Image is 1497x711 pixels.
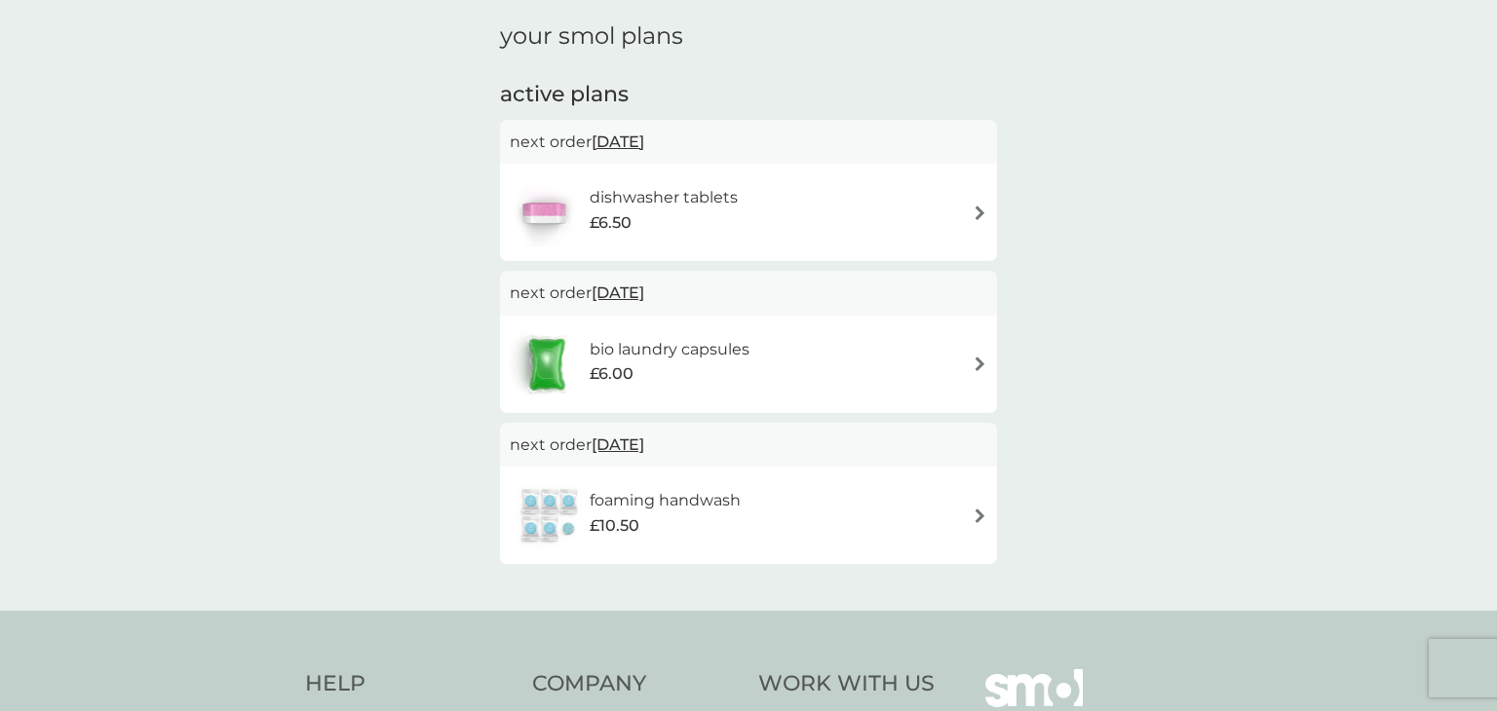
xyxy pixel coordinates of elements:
[510,281,987,306] p: next order
[500,22,997,51] h1: your smol plans
[590,185,738,210] h6: dishwasher tablets
[510,330,584,398] img: bio laundry capsules
[590,210,632,236] span: £6.50
[590,513,639,539] span: £10.50
[305,669,513,699] h4: Help
[973,206,987,220] img: arrow right
[590,361,633,387] span: £6.00
[758,669,935,699] h4: Work With Us
[973,356,987,371] img: arrow right
[592,274,644,312] span: [DATE]
[532,669,740,699] h4: Company
[973,508,987,523] img: arrow right
[510,432,987,458] p: next order
[592,123,644,161] span: [DATE]
[592,426,644,464] span: [DATE]
[510,481,590,549] img: foaming handwash
[510,178,578,246] img: dishwasher tablets
[500,80,997,110] h2: active plans
[590,337,749,362] h6: bio laundry capsules
[590,488,741,513] h6: foaming handwash
[510,130,987,155] p: next order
